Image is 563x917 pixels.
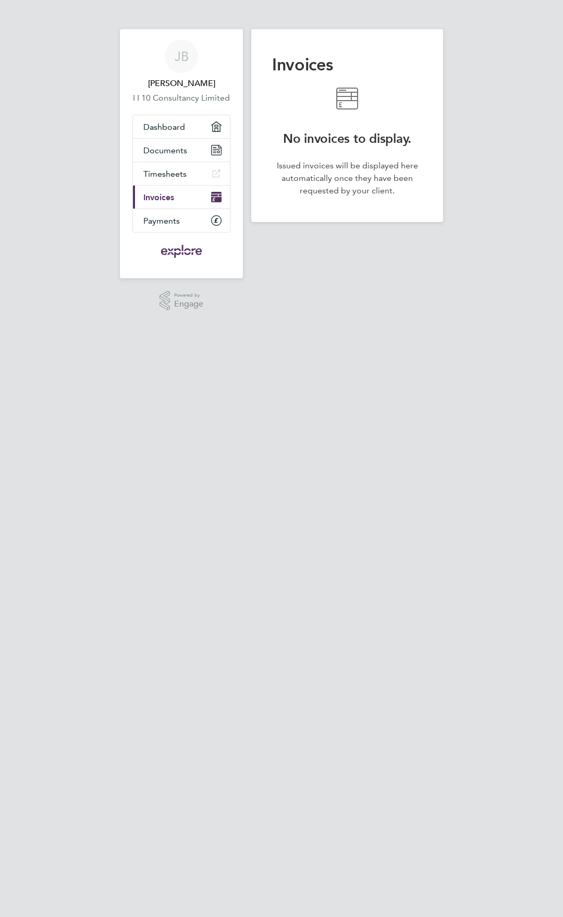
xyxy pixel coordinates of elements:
[143,169,187,179] span: Timesheets
[160,291,204,311] a: Powered byEngage
[133,186,230,209] a: Invoices
[143,145,187,155] span: Documents
[174,291,203,300] span: Powered by
[143,216,180,226] span: Payments
[174,300,203,309] span: Engage
[132,77,230,90] span: Jaeson Blythe
[175,50,189,63] span: JB
[132,243,230,260] a: Go to home page
[120,29,243,278] nav: Main navigation
[132,40,230,90] a: JB[PERSON_NAME]
[272,54,422,75] h2: Invoices
[143,122,185,132] span: Dashboard
[272,160,422,197] p: Issued invoices will be displayed here automatically once they have been requested by your client.
[133,209,230,232] a: Payments
[133,162,230,185] a: Timesheets
[160,243,203,260] img: exploregroup-logo-retina.png
[132,92,230,104] a: I I 10 Consultancy Limited
[133,139,230,162] a: Documents
[143,192,174,202] span: Invoices
[272,130,422,147] h2: No invoices to display.
[133,115,230,138] a: Dashboard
